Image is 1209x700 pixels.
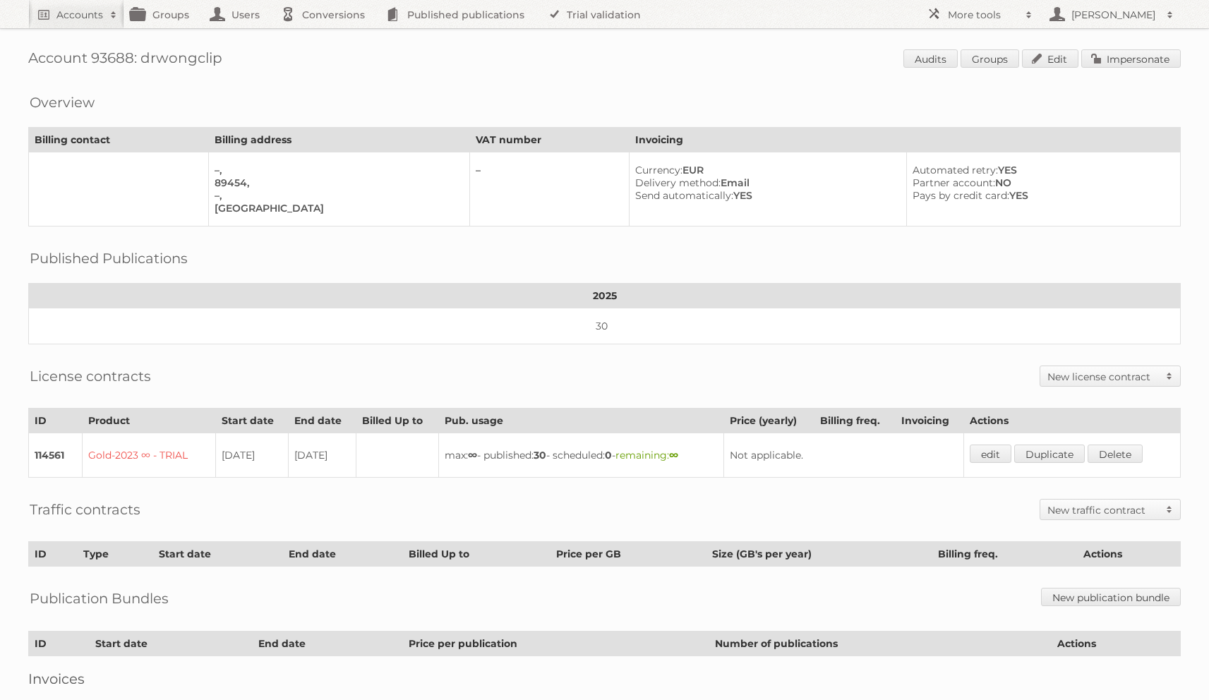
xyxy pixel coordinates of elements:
th: Invoicing [896,409,964,433]
h2: Publication Bundles [30,588,169,609]
h2: Accounts [56,8,103,22]
th: Billing freq. [932,542,1078,567]
span: Partner account: [913,176,995,189]
a: New traffic contract [1040,500,1180,519]
span: Toggle [1159,500,1180,519]
h2: More tools [948,8,1018,22]
td: – [469,152,629,227]
span: remaining: [615,449,678,461]
h2: New license contract [1047,370,1159,384]
td: [DATE] [215,433,288,478]
th: Size (GB's per year) [706,542,932,567]
td: Gold-2023 ∞ - TRIAL [83,433,216,478]
span: Send automatically: [635,189,733,202]
th: End date [289,409,356,433]
div: YES [635,189,895,202]
th: Price per publication [403,632,709,656]
a: New publication bundle [1041,588,1181,606]
h2: Published Publications [30,248,188,269]
strong: ∞ [669,449,678,461]
a: New license contract [1040,366,1180,386]
a: Delete [1088,445,1143,463]
h2: [PERSON_NAME] [1068,8,1160,22]
div: –, [215,189,458,202]
th: Price (yearly) [724,409,814,433]
th: Billing contact [29,128,209,152]
span: Toggle [1159,366,1180,386]
td: Not applicable. [724,433,964,478]
a: edit [970,445,1011,463]
div: EUR [635,164,895,176]
th: VAT number [469,128,629,152]
th: Actions [1078,542,1181,567]
div: YES [913,189,1169,202]
th: Billing address [208,128,469,152]
h2: License contracts [30,366,151,387]
a: Groups [961,49,1019,68]
span: Delivery method: [635,176,721,189]
h2: Overview [30,92,95,113]
th: Start date [90,632,253,656]
span: Pays by credit card: [913,189,1009,202]
a: Impersonate [1081,49,1181,68]
th: ID [29,542,78,567]
td: [DATE] [289,433,356,478]
td: max: - published: - scheduled: - [438,433,724,478]
a: Edit [1022,49,1078,68]
td: 30 [29,308,1181,344]
h2: Invoices [28,670,1181,687]
div: NO [913,176,1169,189]
strong: 30 [534,449,546,461]
div: 89454, [215,176,458,189]
th: Invoicing [629,128,1180,152]
th: Start date [153,542,283,567]
th: ID [29,632,90,656]
th: ID [29,409,83,433]
span: Automated retry: [913,164,998,176]
h1: Account 93688: drwongclip [28,49,1181,71]
span: Currency: [635,164,682,176]
th: Actions [1052,632,1181,656]
a: Audits [903,49,958,68]
th: Billed Up to [403,542,551,567]
th: End date [253,632,403,656]
th: Billing freq. [814,409,896,433]
th: Pub. usage [438,409,724,433]
th: Price per GB [551,542,706,567]
a: Duplicate [1014,445,1085,463]
div: Email [635,176,895,189]
th: Product [83,409,216,433]
div: –, [215,164,458,176]
th: Actions [964,409,1181,433]
div: YES [913,164,1169,176]
h2: New traffic contract [1047,503,1159,517]
div: [GEOGRAPHIC_DATA] [215,202,458,215]
strong: 0 [605,449,612,461]
th: End date [283,542,403,567]
th: Start date [215,409,288,433]
th: Type [77,542,152,567]
th: Billed Up to [356,409,438,433]
h2: Traffic contracts [30,499,140,520]
strong: ∞ [468,449,477,461]
td: 114561 [29,433,83,478]
th: Number of publications [709,632,1052,656]
th: 2025 [29,284,1181,308]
